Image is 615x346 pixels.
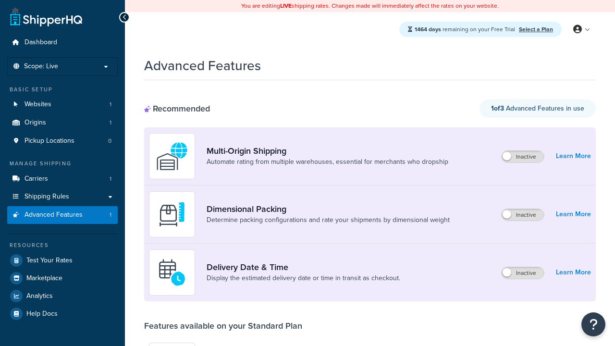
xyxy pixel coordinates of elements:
[491,103,504,113] strong: 1 of 3
[25,211,83,219] span: Advanced Features
[7,305,118,322] a: Help Docs
[415,25,517,34] span: remaining on your Free Trial
[25,119,46,127] span: Origins
[207,273,400,283] a: Display the estimated delivery date or time in transit as checkout.
[110,100,111,109] span: 1
[207,262,400,272] a: Delivery Date & Time
[7,132,118,150] li: Pickup Locations
[7,252,118,269] a: Test Your Rates
[556,149,591,163] a: Learn More
[280,1,292,10] b: LIVE
[415,25,441,34] strong: 1464 days
[7,86,118,94] div: Basic Setup
[502,151,544,162] label: Inactive
[519,25,553,34] a: Select a Plan
[502,267,544,279] label: Inactive
[556,208,591,221] a: Learn More
[108,137,111,145] span: 0
[25,193,69,201] span: Shipping Rules
[7,160,118,168] div: Manage Shipping
[26,257,73,265] span: Test Your Rates
[207,215,450,225] a: Determine packing configurations and rate your shipments by dimensional weight
[7,188,118,206] a: Shipping Rules
[207,204,450,214] a: Dimensional Packing
[7,241,118,249] div: Resources
[581,312,605,336] button: Open Resource Center
[7,96,118,113] li: Websites
[26,274,62,283] span: Marketplace
[155,256,189,289] img: gfkeb5ejjkALwAAAABJRU5ErkJggg==
[7,206,118,224] a: Advanced Features1
[7,34,118,51] a: Dashboard
[110,211,111,219] span: 1
[7,132,118,150] a: Pickup Locations0
[25,175,48,183] span: Carriers
[7,96,118,113] a: Websites1
[25,38,57,47] span: Dashboard
[207,146,448,156] a: Multi-Origin Shipping
[25,137,74,145] span: Pickup Locations
[7,206,118,224] li: Advanced Features
[155,198,189,231] img: DTVBYsAAAAAASUVORK5CYII=
[207,157,448,167] a: Automate rating from multiple warehouses, essential for merchants who dropship
[144,321,302,331] div: Features available on your Standard Plan
[491,103,584,113] span: Advanced Features in use
[26,310,58,318] span: Help Docs
[25,100,51,109] span: Websites
[556,266,591,279] a: Learn More
[155,139,189,173] img: WatD5o0RtDAAAAAElFTkSuQmCC
[7,170,118,188] li: Carriers
[7,170,118,188] a: Carriers1
[24,62,58,71] span: Scope: Live
[7,114,118,132] a: Origins1
[502,209,544,221] label: Inactive
[144,103,210,114] div: Recommended
[7,287,118,305] a: Analytics
[7,270,118,287] a: Marketplace
[144,56,261,75] h1: Advanced Features
[110,119,111,127] span: 1
[110,175,111,183] span: 1
[7,114,118,132] li: Origins
[26,292,53,300] span: Analytics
